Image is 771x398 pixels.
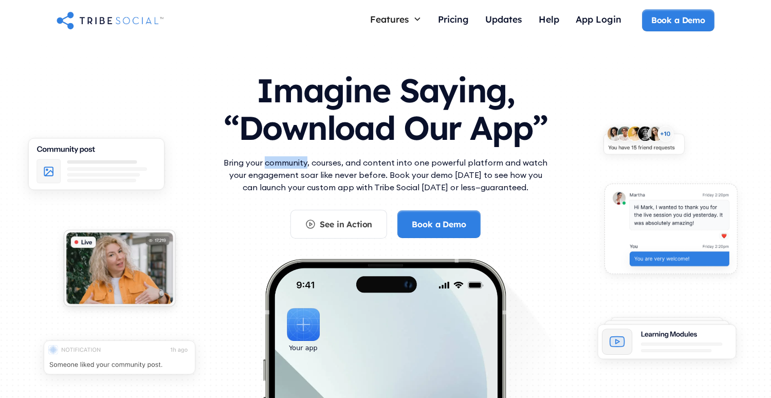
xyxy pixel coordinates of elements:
div: App Login [576,13,621,25]
a: Book a Demo [397,210,480,238]
div: Pricing [438,13,469,25]
img: An illustration of Learning Modules [586,311,748,374]
img: An illustration of New friends requests [594,119,694,167]
img: An illustration of Community Feed [15,129,177,206]
a: Help [530,9,567,31]
div: Features [362,9,430,29]
a: Pricing [430,9,477,31]
div: Features [370,13,409,25]
div: Updates [485,13,522,25]
div: Help [539,13,559,25]
img: An illustration of Live video [54,223,185,319]
img: An illustration of push notification [31,331,208,390]
a: App Login [567,9,630,31]
div: See in Action [320,219,372,230]
h1: Imagine Saying, “Download Our App” [221,61,550,152]
div: Your app [289,342,317,354]
img: An illustration of chat [594,176,748,287]
a: home [57,10,163,30]
a: Updates [477,9,530,31]
p: Bring your community, courses, and content into one powerful platform and watch your engagement s... [221,156,550,193]
a: See in Action [290,210,387,239]
a: Book a Demo [642,9,714,31]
